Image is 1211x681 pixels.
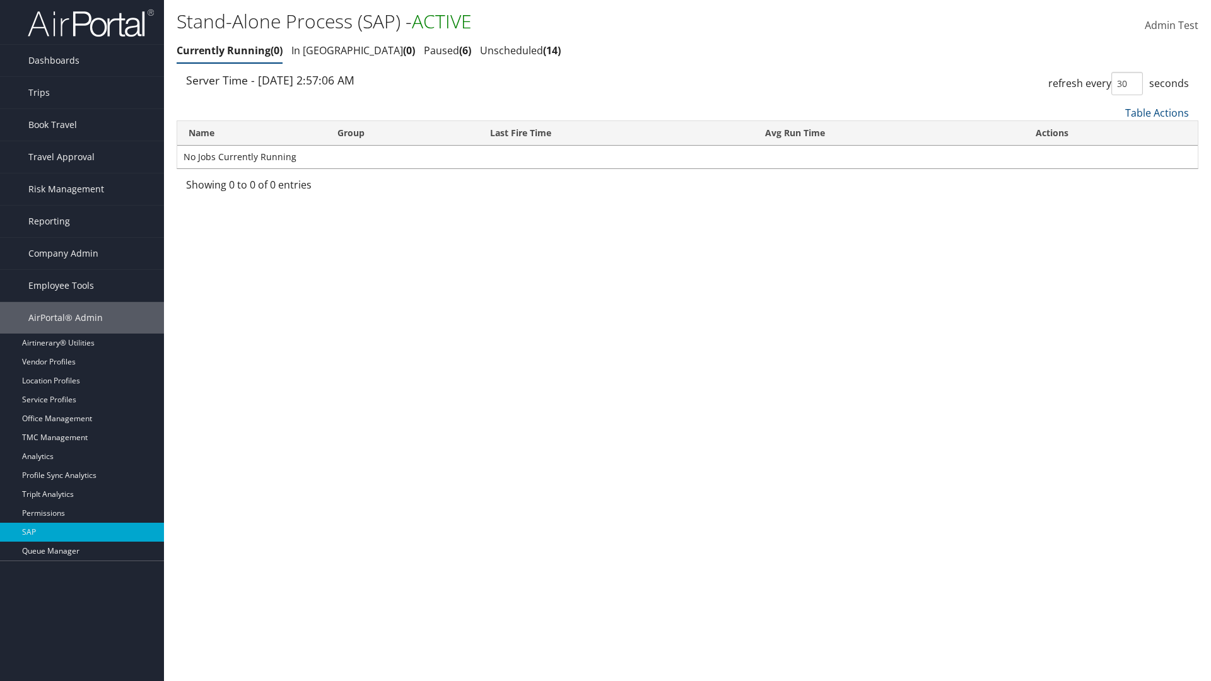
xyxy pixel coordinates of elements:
[424,44,471,57] a: Paused6
[28,77,50,108] span: Trips
[480,44,561,57] a: Unscheduled14
[28,270,94,301] span: Employee Tools
[291,44,415,57] a: In [GEOGRAPHIC_DATA]0
[177,121,326,146] th: Name: activate to sort column ascending
[412,8,472,34] span: ACTIVE
[1145,18,1198,32] span: Admin Test
[479,121,754,146] th: Last Fire Time: activate to sort column ascending
[28,173,104,205] span: Risk Management
[403,44,415,57] span: 0
[28,206,70,237] span: Reporting
[177,146,1198,168] td: No Jobs Currently Running
[1024,121,1198,146] th: Actions
[177,44,283,57] a: Currently Running0
[1125,106,1189,120] a: Table Actions
[1145,6,1198,45] a: Admin Test
[28,45,79,76] span: Dashboards
[28,238,98,269] span: Company Admin
[459,44,471,57] span: 6
[28,109,77,141] span: Book Travel
[28,302,103,334] span: AirPortal® Admin
[271,44,283,57] span: 0
[186,177,423,199] div: Showing 0 to 0 of 0 entries
[28,141,95,173] span: Travel Approval
[177,8,858,35] h1: Stand-Alone Process (SAP) -
[543,44,561,57] span: 14
[326,121,479,146] th: Group: activate to sort column ascending
[1149,76,1189,90] span: seconds
[1048,76,1111,90] span: refresh every
[28,8,154,38] img: airportal-logo.png
[186,72,678,88] div: Server Time - [DATE] 2:57:06 AM
[754,121,1024,146] th: Avg Run Time: activate to sort column ascending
